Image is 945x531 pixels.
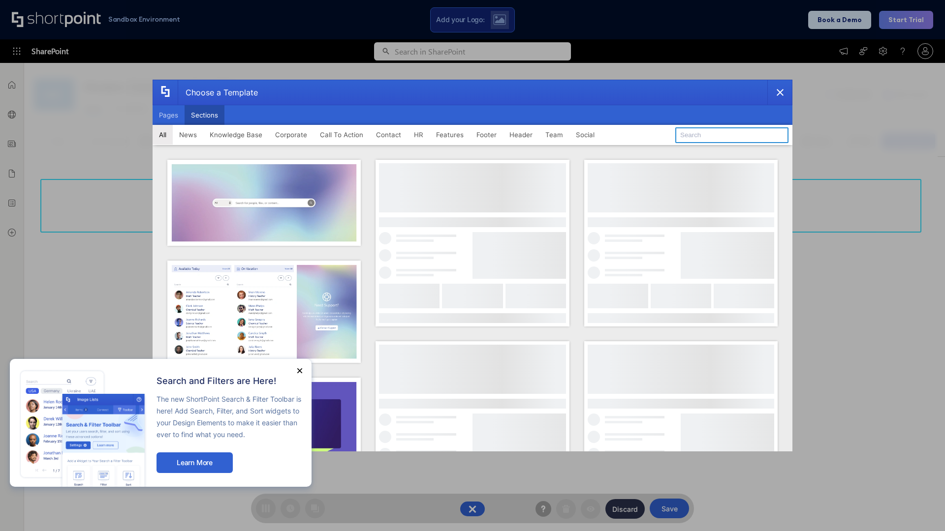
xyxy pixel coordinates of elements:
[20,369,147,487] img: new feature image
[157,376,302,386] h2: Search and Filters are Here!
[153,80,792,451] div: template selector
[157,393,302,441] p: The new ShortPoint Search & Filter Toolbar is here! Add Search, Filter, and Sort widgets to your ...
[314,125,370,145] button: Call To Action
[153,105,185,125] button: Pages
[370,125,408,145] button: Contact
[269,125,314,145] button: Corporate
[430,125,470,145] button: Features
[153,125,173,145] button: All
[470,125,503,145] button: Footer
[185,105,224,125] button: Sections
[408,125,430,145] button: HR
[173,125,203,145] button: News
[539,125,569,145] button: Team
[675,127,788,143] input: Search
[178,80,258,105] div: Choose a Template
[569,125,601,145] button: Social
[896,484,945,531] iframe: Chat Widget
[203,125,269,145] button: Knowledge Base
[503,125,539,145] button: Header
[157,452,233,473] button: Learn More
